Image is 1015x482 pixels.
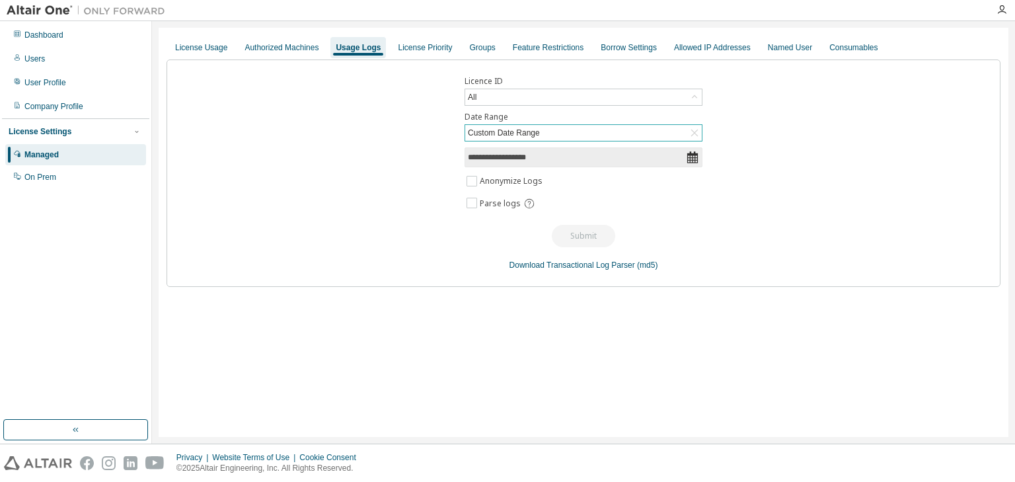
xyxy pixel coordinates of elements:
[4,456,72,470] img: altair_logo.svg
[336,42,381,53] div: Usage Logs
[24,101,83,112] div: Company Profile
[124,456,137,470] img: linkedin.svg
[829,42,878,53] div: Consumables
[176,463,364,474] p: © 2025 Altair Engineering, Inc. All Rights Reserved.
[465,89,702,105] div: All
[24,54,45,64] div: Users
[24,77,66,88] div: User Profile
[465,76,702,87] label: Licence ID
[176,452,212,463] div: Privacy
[465,125,702,141] div: Custom Date Range
[7,4,172,17] img: Altair One
[768,42,812,53] div: Named User
[145,456,165,470] img: youtube.svg
[9,126,71,137] div: License Settings
[244,42,319,53] div: Authorized Machines
[470,42,496,53] div: Groups
[299,452,363,463] div: Cookie Consent
[398,42,452,53] div: License Priority
[552,225,615,247] button: Submit
[601,42,657,53] div: Borrow Settings
[674,42,751,53] div: Allowed IP Addresses
[509,261,635,270] a: Download Transactional Log Parser
[466,90,478,104] div: All
[102,456,116,470] img: instagram.svg
[480,173,545,189] label: Anonymize Logs
[466,126,542,140] div: Custom Date Range
[480,198,521,209] span: Parse logs
[24,172,56,182] div: On Prem
[637,261,658,270] a: (md5)
[175,42,227,53] div: License Usage
[24,30,63,40] div: Dashboard
[212,452,299,463] div: Website Terms of Use
[513,42,583,53] div: Feature Restrictions
[80,456,94,470] img: facebook.svg
[465,112,702,122] label: Date Range
[24,149,59,160] div: Managed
